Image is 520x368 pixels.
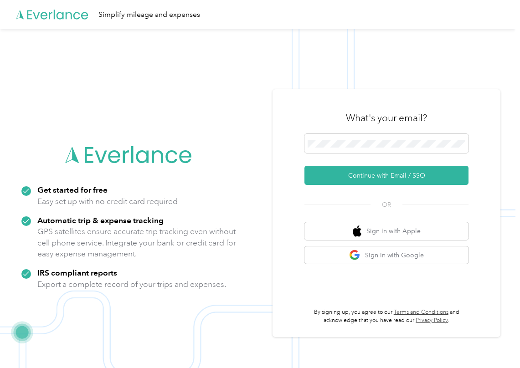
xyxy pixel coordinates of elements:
strong: Get started for free [37,185,108,194]
img: apple logo [353,225,362,237]
p: By signing up, you agree to our and acknowledge that you have read our . [304,308,469,324]
img: google logo [349,250,360,261]
p: GPS satellites ensure accurate trip tracking even without cell phone service. Integrate your bank... [37,226,237,260]
button: Continue with Email / SSO [304,166,469,185]
p: Easy set up with no credit card required [37,196,178,207]
a: Privacy Policy [416,317,448,324]
button: apple logoSign in with Apple [304,222,469,240]
strong: Automatic trip & expense tracking [37,215,164,225]
strong: IRS compliant reports [37,268,117,277]
button: google logoSign in with Google [304,246,469,264]
a: Terms and Conditions [394,309,448,316]
iframe: Everlance-gr Chat Button Frame [469,317,520,368]
h3: What's your email? [346,112,427,124]
p: Export a complete record of your trips and expenses. [37,279,226,290]
span: OR [371,200,402,210]
div: Simplify mileage and expenses [98,9,200,20]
